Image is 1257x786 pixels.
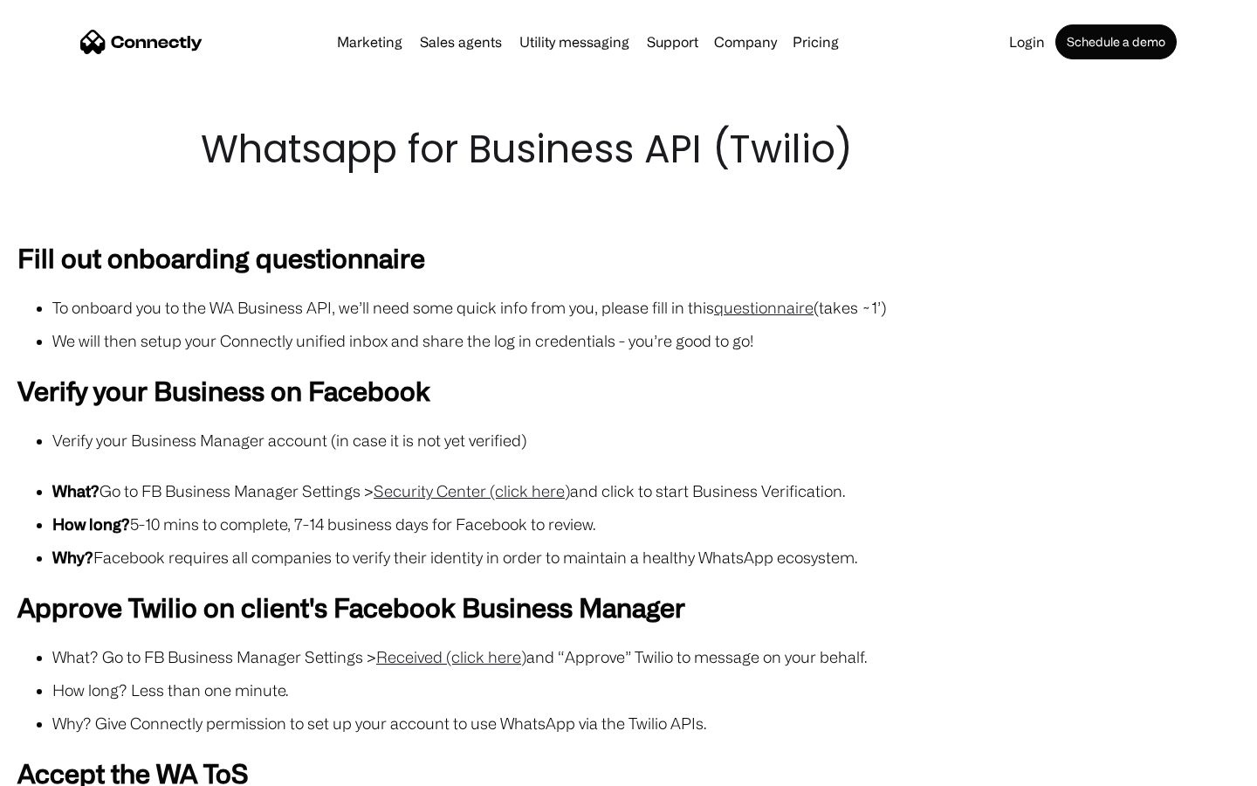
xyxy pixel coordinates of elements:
li: Why? Give Connectly permission to set up your account to use WhatsApp via the Twilio APIs. [52,711,1240,735]
a: Login [1002,35,1052,49]
strong: Verify your Business on Facebook [17,376,430,405]
strong: Why? [52,548,93,566]
a: Pricing [786,35,846,49]
aside: Language selected: English [17,755,105,780]
li: 5-10 mins to complete, 7-14 business days for Facebook to review. [52,512,1240,536]
a: Utility messaging [512,35,636,49]
a: questionnaire [714,299,814,316]
a: Security Center (click here) [374,482,570,500]
strong: Fill out onboarding questionnaire [17,243,425,272]
a: Received (click here) [376,648,526,665]
li: Facebook requires all companies to verify their identity in order to maintain a healthy WhatsApp ... [52,545,1240,569]
li: Verify your Business Manager account (in case it is not yet verified) [52,428,1240,452]
strong: How long? [52,515,130,533]
strong: Approve Twilio on client's Facebook Business Manager [17,592,685,622]
a: Sales agents [413,35,509,49]
ul: Language list [35,755,105,780]
div: Company [714,30,777,54]
li: We will then setup your Connectly unified inbox and share the log in credentials - you’re good to... [52,328,1240,353]
li: How long? Less than one minute. [52,678,1240,702]
strong: What? [52,482,100,500]
a: Schedule a demo [1055,24,1177,59]
li: To onboard you to the WA Business API, we’ll need some quick info from you, please fill in this (... [52,295,1240,320]
h1: Whatsapp for Business API (Twilio) [201,122,1056,176]
li: What? Go to FB Business Manager Settings > and “Approve” Twilio to message on your behalf. [52,645,1240,669]
a: Marketing [330,35,409,49]
a: Support [640,35,705,49]
li: Go to FB Business Manager Settings > and click to start Business Verification. [52,479,1240,503]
